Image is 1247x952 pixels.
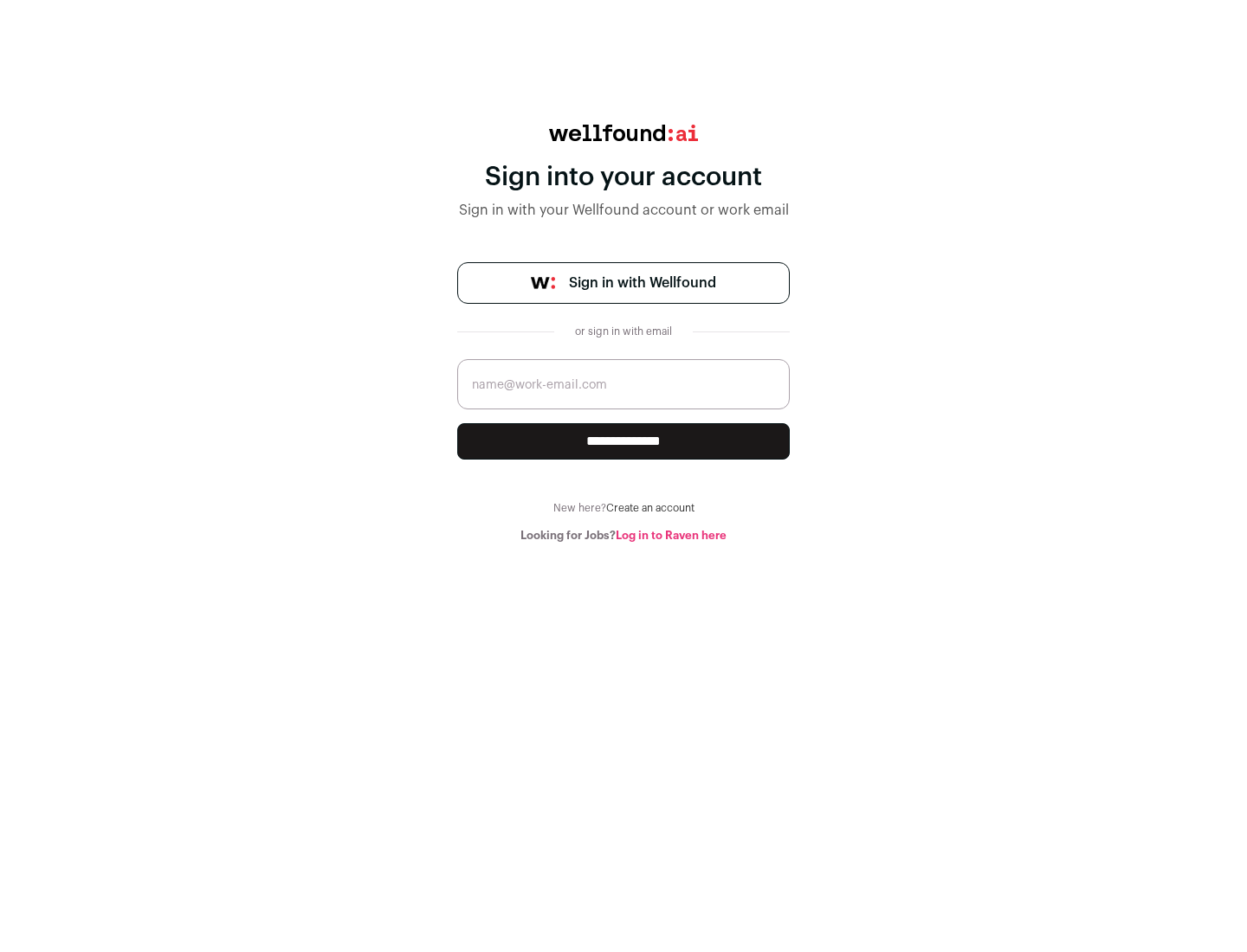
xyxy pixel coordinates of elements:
[616,530,727,541] a: Log in to Raven here
[457,529,790,543] div: Looking for Jobs?
[457,162,790,193] div: Sign into your account
[457,501,790,515] div: New here?
[568,325,679,338] div: or sign in with email
[531,277,555,289] img: wellfound-symbol-flush-black-fb3c872781a75f747ccb3a119075da62bfe97bd399995f84a933054e44a575c4.png
[457,359,790,409] input: name@work-email.com
[549,125,698,141] img: wellfound:ai
[606,503,695,513] a: Create an account
[457,200,790,221] div: Sign in with your Wellfound account or work email
[569,273,716,293] span: Sign in with Wellfound
[457,262,790,304] a: Sign in with Wellfound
